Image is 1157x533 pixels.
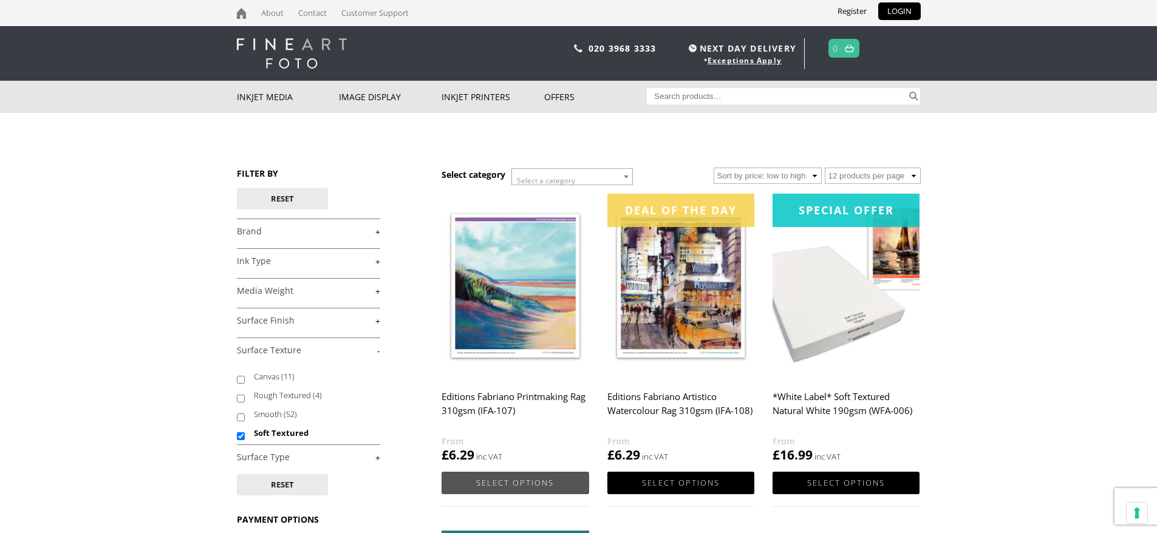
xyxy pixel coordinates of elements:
[689,44,697,52] img: time.svg
[607,446,640,463] bdi: 6.29
[773,385,920,434] h2: *White Label* Soft Textured Natural White 190gsm (WFA-006)
[254,424,369,443] label: Soft Textured
[708,55,782,66] a: Exceptions Apply
[237,278,380,302] h4: Media Weight
[833,39,838,57] a: 0
[237,308,380,332] h4: Surface Finish
[607,472,754,494] a: Select options for “Editions Fabriano Artistico Watercolour Rag 310gsm (IFA-108)”
[237,188,328,209] button: Reset
[442,385,589,434] h2: Editions Fabriano Printmaking Rag 310gsm (IFA-107)
[254,405,369,424] label: Smooth
[773,446,780,463] span: £
[254,386,369,405] label: Rough Textured
[442,446,449,463] span: £
[828,2,876,20] a: Register
[237,514,380,525] h3: PAYMENT OPTIONS
[607,446,615,463] span: £
[339,81,442,113] a: Image Display
[442,446,474,463] bdi: 6.29
[442,169,505,180] h3: Select category
[714,168,822,184] select: Shop order
[237,81,340,113] a: Inkjet Media
[442,194,589,378] img: Editions Fabriano Printmaking Rag 310gsm (IFA-107)
[237,315,380,327] a: +
[237,338,380,362] h4: Surface Texture
[237,452,380,463] a: +
[517,175,575,186] span: Select a category
[284,409,297,419] span: (52)
[313,390,322,401] span: (4)
[237,444,380,469] h4: Surface Type
[907,88,921,104] button: Search
[237,248,380,273] h4: Ink Type
[281,371,295,382] span: (11)
[442,472,589,494] a: Select options for “Editions Fabriano Printmaking Rag 310gsm (IFA-107)”
[237,219,380,243] h4: Brand
[647,88,907,104] input: Search products…
[773,446,813,463] bdi: 16.99
[254,367,369,386] label: Canvas
[607,385,754,434] h2: Editions Fabriano Artistico Watercolour Rag 310gsm (IFA-108)
[544,81,647,113] a: Offers
[607,194,754,227] div: Deal of the day
[773,472,920,494] a: Select options for “*White Label* Soft Textured Natural White 190gsm (WFA-006)”
[442,81,544,113] a: Inkjet Printers
[607,194,754,378] img: Editions Fabriano Artistico Watercolour Rag 310gsm (IFA-108)
[1127,503,1147,523] button: Your consent preferences for tracking technologies
[237,38,347,69] img: logo-white.svg
[237,168,380,179] h3: FILTER BY
[773,194,920,378] img: *White Label* Soft Textured Natural White 190gsm (WFA-006)
[237,474,328,495] button: Reset
[442,194,589,464] a: Editions Fabriano Printmaking Rag 310gsm (IFA-107) £6.29
[237,226,380,237] a: +
[686,41,796,55] span: NEXT DAY DELIVERY
[773,194,920,227] div: Special Offer
[237,345,380,356] a: -
[878,2,921,20] a: LOGIN
[237,256,380,267] a: +
[773,194,920,464] a: Special Offer*White Label* Soft Textured Natural White 190gsm (WFA-006) £16.99
[607,194,754,464] a: Deal of the day Editions Fabriano Artistico Watercolour Rag 310gsm (IFA-108) £6.29
[589,42,657,54] a: 020 3968 3333
[237,285,380,297] a: +
[845,44,854,52] img: basket.svg
[574,44,582,52] img: phone.svg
